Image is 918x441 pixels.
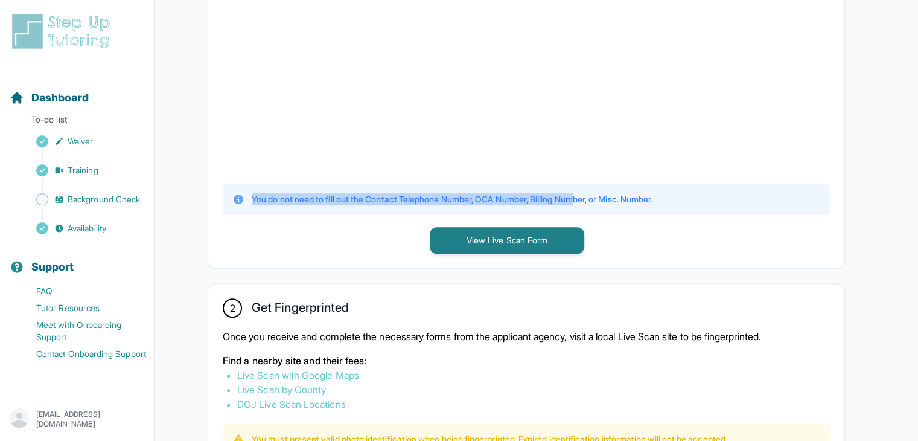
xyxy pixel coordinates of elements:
a: View Live Scan Form [430,234,584,246]
a: Dashboard [10,89,89,106]
span: Availability [68,222,106,234]
a: Availability [10,220,154,237]
a: DOJ Live Scan Locations [237,398,346,410]
img: logo [10,12,117,51]
button: Dashboard [5,70,149,111]
a: FAQ [10,283,154,300]
p: [EMAIL_ADDRESS][DOMAIN_NAME] [36,410,144,429]
span: Dashboard [31,89,89,106]
a: Live Scan with Google Maps [237,369,359,381]
a: Tutor Resources [10,300,154,317]
span: Training [68,164,98,176]
span: Support [31,259,74,275]
a: Meet with Onboarding Support [10,317,154,346]
h2: Get Fingerprinted [252,300,349,320]
button: [EMAIL_ADDRESS][DOMAIN_NAME] [10,408,144,430]
a: Background Check [10,191,154,208]
p: To-do list [5,114,149,130]
p: Find a nearby site and their fees: [223,353,830,368]
span: Background Check [68,193,140,205]
a: Contact Onboarding Support [10,346,154,362]
a: Live Scan by County [237,384,326,396]
p: Once you receive and complete the necessary forms from the applicant agency, visit a local Live S... [223,329,830,344]
button: View Live Scan Form [430,227,584,254]
a: Training [10,162,154,179]
span: Waiver [68,135,93,147]
span: 2 [229,301,235,315]
button: Support [5,239,149,280]
a: Waiver [10,133,154,150]
p: You do not need to fill out the Contact Telephone Number, OCA Number, Billing Number, or Misc. Nu... [252,193,652,205]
